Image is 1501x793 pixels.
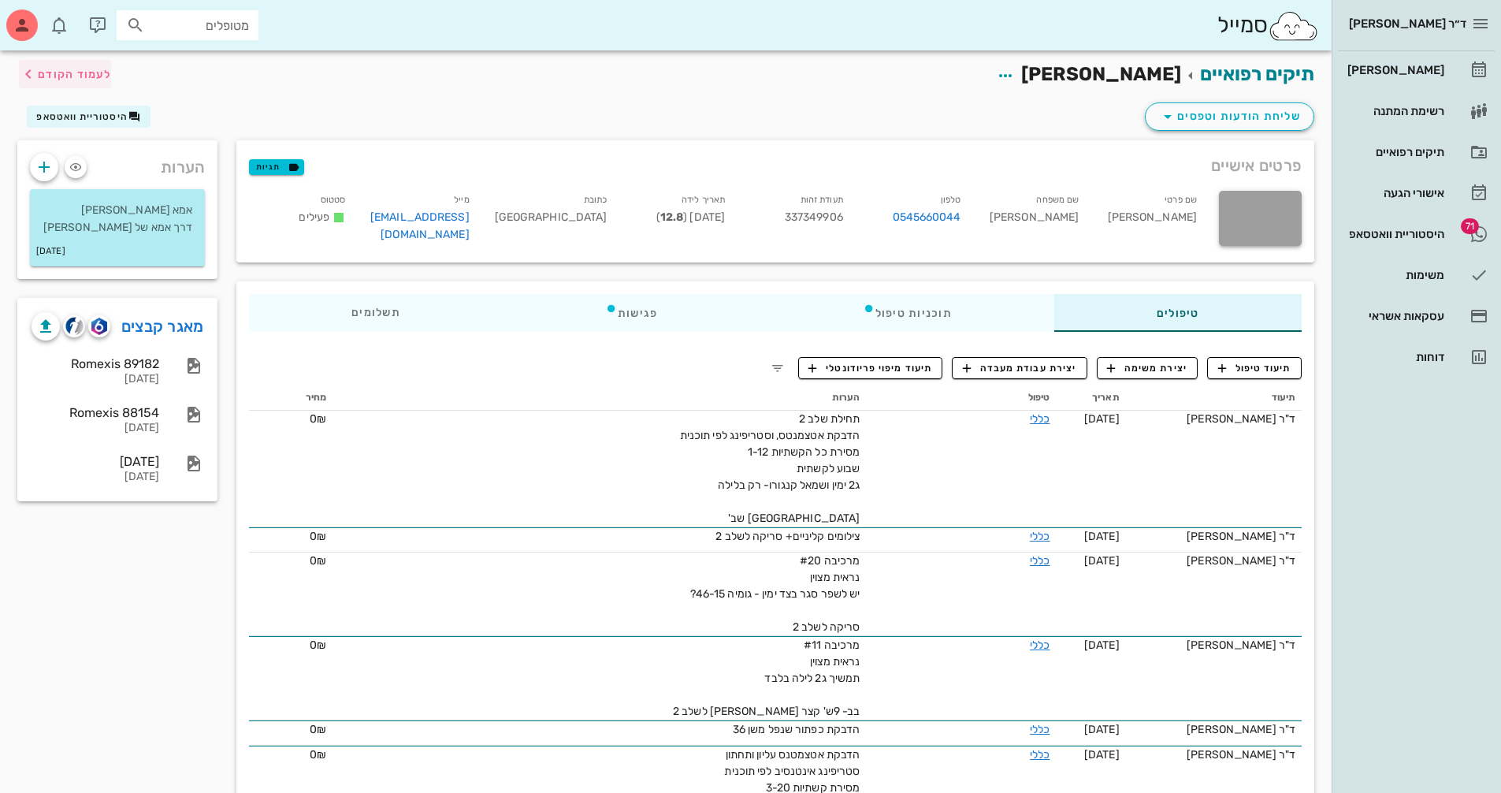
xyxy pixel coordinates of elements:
[1132,721,1295,738] div: ד"ר [PERSON_NAME]
[63,315,85,337] button: cliniview logo
[88,315,110,337] button: romexis logo
[32,405,159,420] div: Romexis 88154
[1132,637,1295,653] div: ד"ר [PERSON_NAME]
[1084,554,1120,568] span: [DATE]
[1084,748,1120,761] span: [DATE]
[321,195,346,205] small: סטטוס
[941,195,961,205] small: טלפון
[310,723,326,736] span: 0₪
[1461,218,1479,234] span: תג
[1344,351,1444,363] div: דוחות
[310,412,326,426] span: 0₪
[65,317,84,335] img: cliniview logo
[1217,9,1319,43] div: סמייל
[333,385,866,411] th: הערות
[1338,51,1495,89] a: [PERSON_NAME]
[1030,638,1050,652] a: כללי
[760,294,1054,332] div: תוכניות טיפול
[798,357,943,379] button: תיעוד מיפוי פריודונטלי
[1132,411,1295,427] div: ד"ר [PERSON_NAME]
[1338,133,1495,171] a: תיקים רפואיים
[249,159,304,175] button: תגיות
[1084,723,1120,736] span: [DATE]
[1165,195,1197,205] small: שם פרטי
[1132,553,1295,569] div: ד"ר [PERSON_NAME]
[1344,228,1444,240] div: היסטוריית וואטסאפ
[690,554,860,634] span: מרכיבה #20 נראית מצוין יש לשפר סגר בצד ימין - גומיה 46-15? סריקה לשלב 2
[1207,357,1302,379] button: תיעוד טיפול
[32,373,159,386] div: [DATE]
[1054,294,1302,332] div: טיפולים
[454,195,469,205] small: מייל
[1030,748,1050,761] a: כללי
[1132,746,1295,763] div: ד"ר [PERSON_NAME]
[43,202,192,236] p: אמא [PERSON_NAME] דרך אמא של [PERSON_NAME]
[310,638,326,652] span: 0₪
[1338,338,1495,376] a: דוחות
[370,210,470,241] a: [EMAIL_ADDRESS][DOMAIN_NAME]
[32,422,159,435] div: [DATE]
[1344,187,1444,199] div: אישורי הגעה
[1338,174,1495,212] a: אישורי הגעה
[503,294,760,332] div: פגישות
[660,210,683,224] strong: 12.8
[38,68,111,81] span: לעמוד הקודם
[1344,146,1444,158] div: תיקים רפואיים
[32,471,159,484] div: [DATE]
[584,195,607,205] small: כתובת
[310,554,326,568] span: 0₪
[1338,92,1495,130] a: רשימת המתנה
[952,357,1087,379] button: יצירת עבודת מעבדה
[1344,310,1444,322] div: עסקאות אשראי
[36,111,128,122] span: היסטוריית וואטסאפ
[680,412,860,525] span: תחילת שלב 2 הדבקת אטצמנטס, וסטריפינג לפי תוכנית מסירת כל הקשתיות 1-12 שבוע לקשתית ג2 ימין ושמאל ק...
[1200,63,1314,85] a: תיקים רפואיים
[1107,361,1187,375] span: יצירת משימה
[974,188,1092,253] div: [PERSON_NAME]
[1132,528,1295,545] div: ד"ר [PERSON_NAME]
[1349,17,1466,31] span: ד״ר [PERSON_NAME]
[1218,361,1291,375] span: תיעוד טיפול
[1268,10,1319,42] img: SmileCloud logo
[682,195,725,205] small: תאריך לידה
[1211,153,1302,178] span: פרטים אישיים
[351,307,400,318] span: תשלומים
[46,13,56,22] span: תג
[1030,412,1050,426] a: כללי
[1145,102,1314,131] button: שליחת הודעות וטפסים
[1084,638,1120,652] span: [DATE]
[36,243,65,260] small: [DATE]
[893,209,961,226] a: 0545660044
[495,210,607,224] span: [GEOGRAPHIC_DATA]
[808,361,932,375] span: תיעוד מיפוי פריודונטלי
[733,723,860,736] span: הדבקת כפתור שנפל משן 36
[310,748,326,761] span: 0₪
[17,140,217,186] div: הערות
[249,385,333,411] th: מחיר
[1030,554,1050,568] a: כללי
[1084,412,1120,426] span: [DATE]
[1057,385,1126,411] th: תאריך
[121,314,204,339] a: מאגר קבצים
[673,638,860,718] span: מרכיבה #11 נראית מצוין תמשיך ג2 לילה בלבד בב- 9ש' קצר [PERSON_NAME] לשלב 2
[1036,195,1079,205] small: שם משפחה
[1084,530,1120,543] span: [DATE]
[256,160,297,174] span: תגיות
[1338,256,1495,294] a: משימות
[656,210,725,224] span: [DATE] ( )
[1338,297,1495,335] a: עסקאות אשראי
[963,361,1076,375] span: יצירת עבודת מעבדה
[715,530,860,543] span: צילומים קליניים+ סריקה לשלב 2
[801,195,843,205] small: תעודת זהות
[299,210,329,224] span: פעילים
[785,210,843,224] span: 337349906
[1126,385,1302,411] th: תיעוד
[1344,64,1444,76] div: [PERSON_NAME]
[91,318,106,335] img: romexis logo
[32,356,159,371] div: Romexis 89182
[866,385,1056,411] th: טיפול
[1091,188,1209,253] div: [PERSON_NAME]
[1338,215,1495,253] a: תגהיסטוריית וואטסאפ
[310,530,326,543] span: 0₪
[1030,723,1050,736] a: כללי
